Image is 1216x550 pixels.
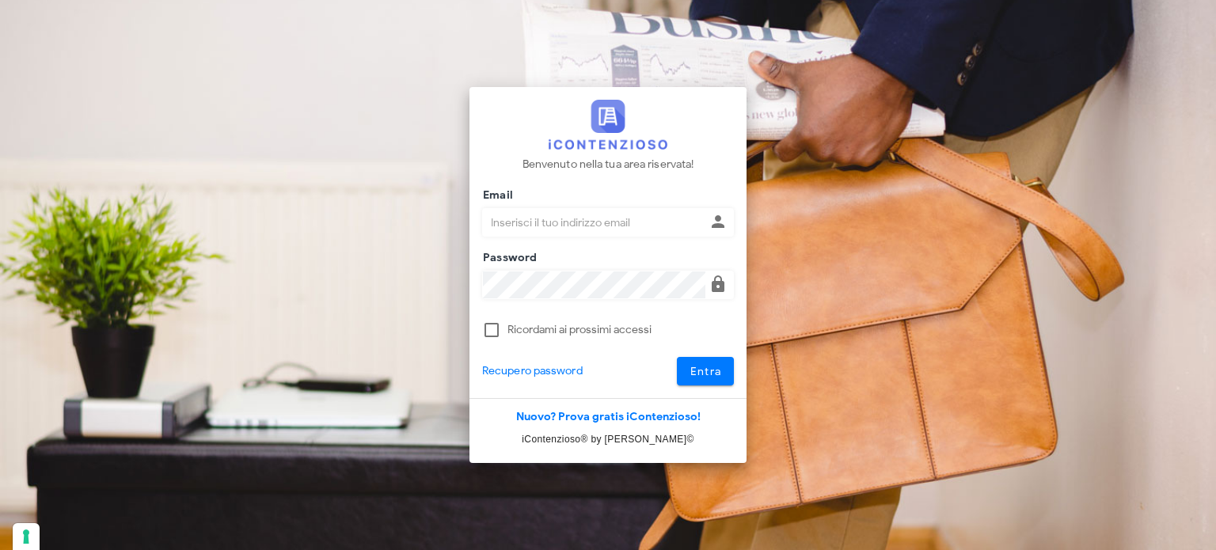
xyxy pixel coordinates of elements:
[482,362,583,380] a: Recupero password
[690,365,722,378] span: Entra
[507,322,734,338] label: Ricordami ai prossimi accessi
[13,523,40,550] button: Le tue preferenze relative al consenso per le tecnologie di tracciamento
[483,209,705,236] input: Inserisci il tuo indirizzo email
[478,188,513,203] label: Email
[516,410,701,423] a: Nuovo? Prova gratis iContenzioso!
[469,431,747,447] p: iContenzioso® by [PERSON_NAME]©
[522,156,694,173] p: Benvenuto nella tua area riservata!
[478,250,538,266] label: Password
[677,357,735,385] button: Entra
